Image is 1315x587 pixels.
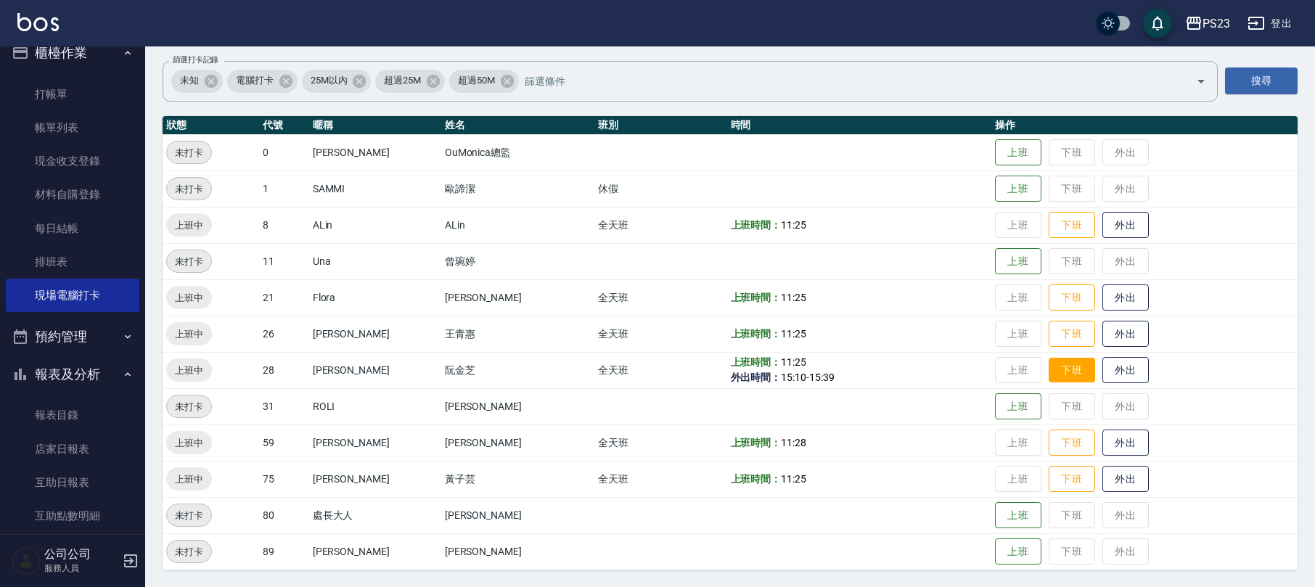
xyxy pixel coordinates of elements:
[441,461,595,497] td: 黃子芸
[781,356,806,368] span: 11:25
[259,243,309,279] td: 11
[1049,212,1095,239] button: 下班
[166,363,212,378] span: 上班中
[163,116,259,135] th: 狀態
[166,435,212,451] span: 上班中
[441,171,595,207] td: 歐諦潔
[594,116,726,135] th: 班別
[731,219,782,231] b: 上班時間：
[6,533,139,566] a: 設計師日報表
[1225,67,1298,94] button: 搜尋
[1203,15,1230,33] div: PS23
[6,432,139,466] a: 店家日報表
[309,134,441,171] td: [PERSON_NAME]
[309,461,441,497] td: [PERSON_NAME]
[1102,212,1149,239] button: 外出
[6,466,139,499] a: 互助日報表
[995,502,1041,529] button: 上班
[1102,466,1149,493] button: 外出
[1143,9,1172,38] button: save
[309,533,441,570] td: [PERSON_NAME]
[375,73,430,88] span: 超過25M
[1102,357,1149,384] button: 外出
[259,134,309,171] td: 0
[167,508,211,523] span: 未打卡
[259,171,309,207] td: 1
[167,145,211,160] span: 未打卡
[302,70,372,93] div: 25M以內
[809,372,835,383] span: 15:39
[309,388,441,424] td: ROLI
[6,318,139,356] button: 預約管理
[167,544,211,559] span: 未打卡
[731,292,782,303] b: 上班時間：
[995,393,1041,420] button: 上班
[1049,284,1095,311] button: 下班
[781,437,806,448] span: 11:28
[167,181,211,197] span: 未打卡
[259,497,309,533] td: 80
[167,399,211,414] span: 未打卡
[6,144,139,178] a: 現金收支登錄
[309,116,441,135] th: 暱稱
[259,316,309,352] td: 26
[12,546,41,575] img: Person
[1189,70,1213,93] button: Open
[441,316,595,352] td: 王青惠
[594,461,726,497] td: 全天班
[441,424,595,461] td: [PERSON_NAME]
[727,116,991,135] th: 時間
[259,352,309,388] td: 28
[781,473,806,485] span: 11:25
[6,111,139,144] a: 帳單列表
[594,316,726,352] td: 全天班
[441,533,595,570] td: [PERSON_NAME]
[731,372,782,383] b: 外出時間：
[309,279,441,316] td: Flora
[441,279,595,316] td: [PERSON_NAME]
[995,538,1041,565] button: 上班
[166,327,212,342] span: 上班中
[781,328,806,340] span: 11:25
[781,372,806,383] span: 15:10
[6,398,139,432] a: 報表目錄
[594,171,726,207] td: 休假
[171,70,223,93] div: 未知
[441,243,595,279] td: 曾琬婷
[302,73,356,88] span: 25M以內
[731,356,782,368] b: 上班時間：
[727,352,991,388] td: -
[6,356,139,393] button: 報表及分析
[441,388,595,424] td: [PERSON_NAME]
[227,73,282,88] span: 電腦打卡
[6,178,139,211] a: 材料自購登錄
[441,497,595,533] td: [PERSON_NAME]
[309,352,441,388] td: [PERSON_NAME]
[44,562,118,575] p: 服務人員
[441,207,595,243] td: ALin
[6,499,139,533] a: 互助點數明細
[17,13,59,31] img: Logo
[1049,430,1095,456] button: 下班
[167,254,211,269] span: 未打卡
[6,78,139,111] a: 打帳單
[1049,358,1095,383] button: 下班
[6,245,139,279] a: 排班表
[6,34,139,72] button: 櫃檯作業
[1242,10,1298,37] button: 登出
[449,70,519,93] div: 超過50M
[1179,9,1236,38] button: PS23
[995,176,1041,202] button: 上班
[166,290,212,305] span: 上班中
[449,73,504,88] span: 超過50M
[309,316,441,352] td: [PERSON_NAME]
[594,352,726,388] td: 全天班
[375,70,445,93] div: 超過25M
[309,497,441,533] td: 處長大人
[171,73,208,88] span: 未知
[309,424,441,461] td: [PERSON_NAME]
[991,116,1298,135] th: 操作
[259,533,309,570] td: 89
[441,352,595,388] td: 阮金芝
[259,207,309,243] td: 8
